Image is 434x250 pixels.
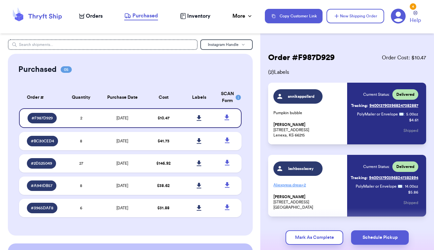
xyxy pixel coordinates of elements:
button: New Shipping Order [326,9,384,23]
button: Mark As Complete [286,230,343,245]
span: [DATE] [116,161,128,165]
span: $ 10.47 [158,116,169,120]
span: 8 [80,139,82,143]
span: # F987D929 [31,115,53,121]
th: Order # [19,87,64,108]
span: Help [410,16,421,24]
h2: Purchased [18,64,57,75]
h2: Order # F987D929 [268,52,335,63]
span: $ 38.62 [157,184,170,188]
span: # A941DB57 [31,183,52,188]
span: PolyMailer or Envelope ✉️ [356,184,403,188]
span: Order Cost: $ 10.47 [382,54,426,62]
th: Quantity [64,87,99,108]
span: 14.00 oz [405,184,418,189]
span: Instagram Handle [208,43,239,47]
div: 4 [410,3,416,10]
div: More [232,12,253,20]
span: 8 [80,184,82,188]
span: Current Status: [363,164,390,169]
span: [DATE] [116,116,128,120]
span: ( 2 ) Labels [268,68,426,76]
th: Purchase Date [99,87,146,108]
a: Tracking:9400137903968247382887 [351,100,418,111]
span: $ 146.92 [156,161,171,165]
span: $ 31.88 [157,206,169,210]
a: 4 [391,9,406,24]
a: Purchased [124,12,158,20]
span: Delivered [396,92,414,97]
span: : [404,112,405,117]
button: Copy Customer Link [265,9,323,23]
a: Inventory [180,12,210,20]
span: lashbosslacey [286,166,317,171]
span: 05 [61,66,72,73]
div: SCAN Form [221,91,234,104]
span: Orders [86,12,103,20]
span: [PERSON_NAME] [273,122,306,127]
a: Help [410,11,421,24]
span: Purchased [132,12,158,20]
span: # BC30CED4 [31,138,54,144]
span: PolyMailer or Envelope ✉️ [357,112,404,116]
span: 27 [79,161,83,165]
span: Inventory [187,12,210,20]
span: [DATE] [116,184,128,188]
button: Schedule Pickup [351,230,409,245]
p: $ 4.61 [409,117,418,123]
th: Labels [181,87,217,108]
span: 6 [80,206,82,210]
span: # 3965DAF8 [31,205,53,211]
span: Tracking: [351,175,368,180]
button: Shipped [404,196,418,210]
span: Tracking: [351,103,368,108]
p: Pumpkin bubble [273,110,343,115]
span: Current Status: [363,92,390,97]
p: Aliexpress dress [273,180,343,190]
span: annikappollard [286,94,317,99]
span: [PERSON_NAME] [273,195,306,199]
span: : [403,184,404,189]
button: Instagram Handle [200,39,253,50]
span: 5.00 oz [406,112,418,117]
a: Orders [79,12,103,20]
th: Cost [146,87,182,108]
span: + 2 [302,183,306,187]
a: Tracking:9400137903968247382894 [351,173,418,183]
p: [STREET_ADDRESS] Lenexa, KS 66215 [273,122,343,138]
span: 2 [80,116,82,120]
p: [STREET_ADDRESS] [GEOGRAPHIC_DATA] [273,194,343,210]
span: $ 41.73 [158,139,169,143]
span: Delivered [396,164,414,169]
input: Search shipments... [8,39,198,50]
button: Shipped [404,123,418,138]
span: [DATE] [116,139,128,143]
p: $ 5.86 [408,190,418,195]
span: [DATE] [116,206,128,210]
span: # 2D525049 [31,161,52,166]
